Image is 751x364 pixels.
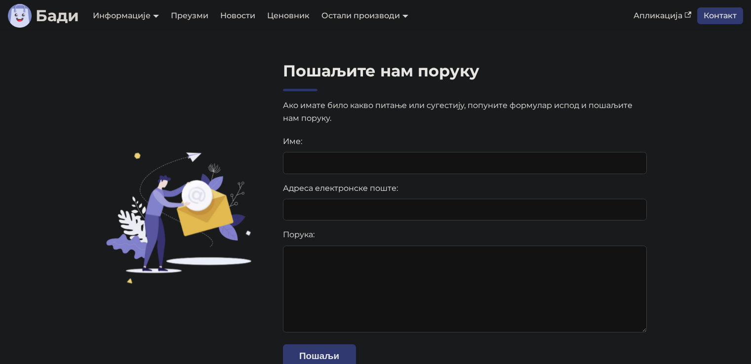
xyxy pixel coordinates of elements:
[165,7,214,24] a: Преузми
[93,11,159,20] a: Информације
[101,150,254,284] img: Пошаљите нам поруку
[214,7,261,24] a: Новости
[36,8,79,24] b: Бади
[628,7,697,24] a: Апликација
[283,228,647,241] label: Порука:
[283,61,647,91] h2: Пошаљите нам поруку
[283,182,647,195] label: Адреса електронске поште:
[283,99,647,125] p: Ако имате било какво питање или сугестију, попуните формулар испод и пошаљите нам поруку.
[8,4,32,28] img: Лого
[697,7,743,24] a: Контакт
[8,4,79,28] a: ЛогоБади
[261,7,316,24] a: Ценовник
[321,11,408,20] a: Остали производи
[283,135,647,148] label: Име:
